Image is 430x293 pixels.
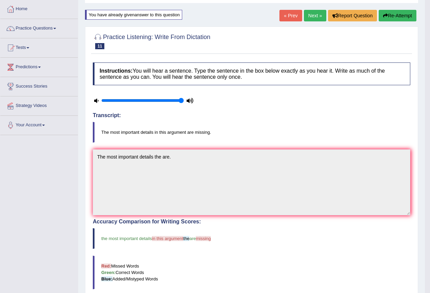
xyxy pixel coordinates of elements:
a: Strategy Videos [0,96,78,113]
a: Practice Questions [0,19,78,36]
a: « Prev [279,10,302,21]
b: Blue: [101,276,113,281]
span: are [189,236,196,241]
h4: Accuracy Comparison for Writing Scores: [93,219,410,225]
span: 11 [95,43,104,49]
b: Green: [101,270,116,275]
a: Tests [0,38,78,55]
button: Re-Attempt [379,10,416,21]
a: Your Account [0,116,78,133]
b: Red: [101,263,111,269]
b: Instructions: [100,68,133,74]
span: in this argument [152,236,184,241]
div: You have already given answer to this question [85,10,182,20]
blockquote: The most important details in this argument are missing. [93,122,410,143]
h4: You will hear a sentence. Type the sentence in the box below exactly as you hear it. Write as muc... [93,62,410,85]
h4: Transcript: [93,112,410,118]
button: Report Question [328,10,377,21]
blockquote: Missed Words Correct Words Added/Mistyped Words [93,256,410,289]
span: the [183,236,189,241]
span: missing [196,236,211,241]
a: Success Stories [0,77,78,94]
h2: Practice Listening: Write From Dictation [93,32,210,49]
a: Predictions [0,58,78,75]
a: Next » [304,10,326,21]
span: the most important details [101,236,152,241]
